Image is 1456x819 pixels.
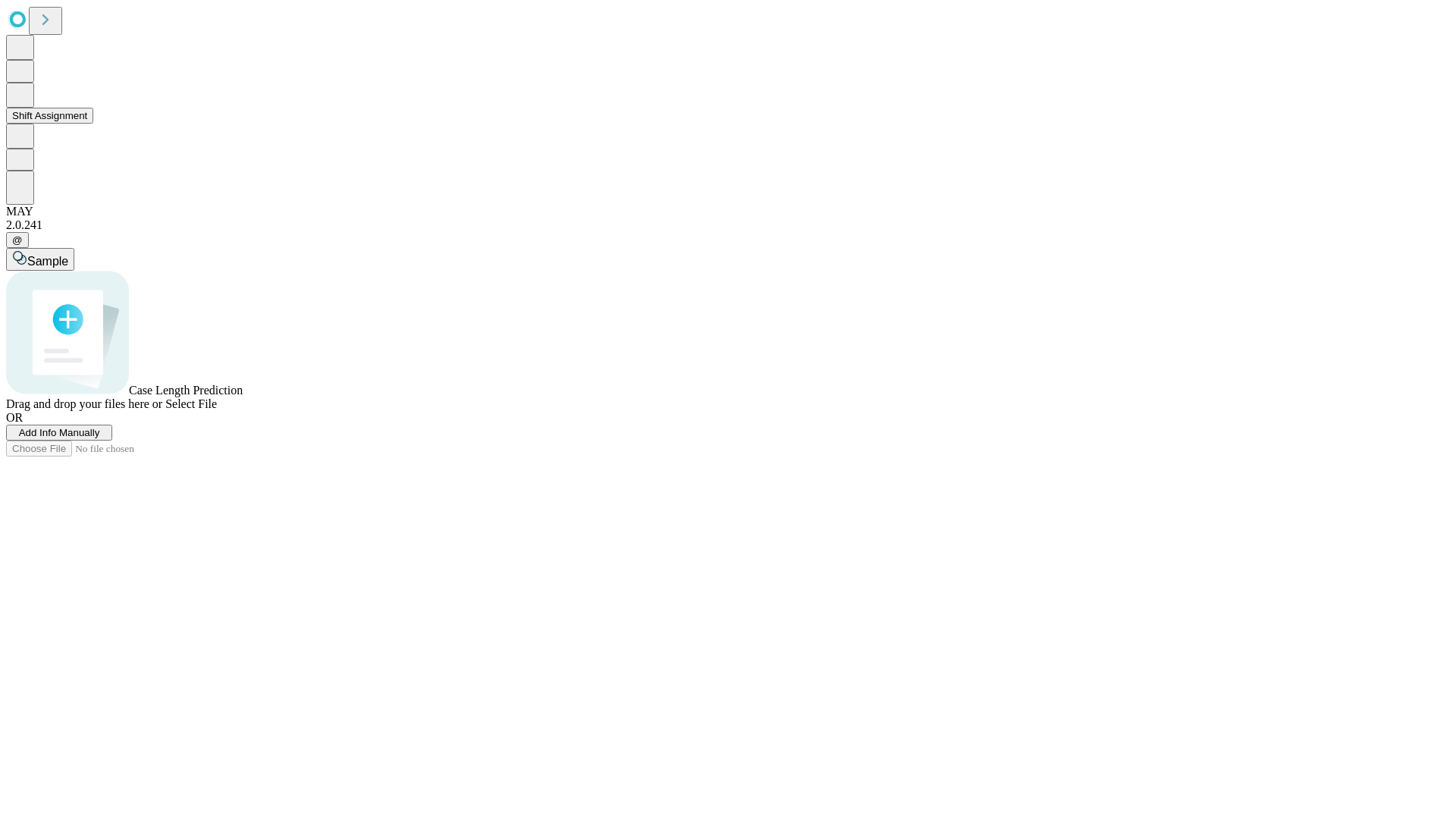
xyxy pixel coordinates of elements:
[6,108,93,124] button: Shift Assignment
[19,427,100,438] span: Add Info Manually
[6,205,1450,218] div: MAY
[12,234,23,246] span: @
[165,397,217,410] span: Select File
[6,218,1450,232] div: 2.0.241
[27,255,68,268] span: Sample
[6,232,29,248] button: @
[6,425,112,441] button: Add Info Manually
[129,384,243,397] span: Case Length Prediction
[6,248,74,271] button: Sample
[6,411,23,424] span: OR
[6,397,162,410] span: Drag and drop your files here or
